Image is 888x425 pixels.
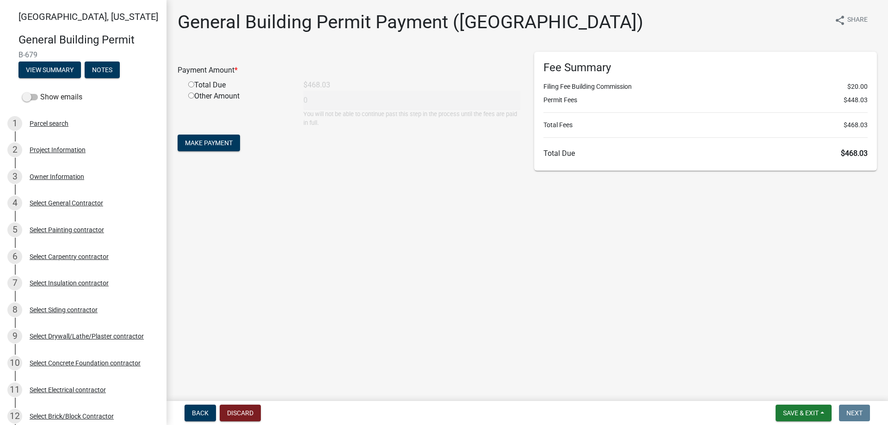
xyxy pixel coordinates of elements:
div: 5 [7,222,22,237]
span: $468.03 [844,120,868,130]
div: Parcel search [30,120,68,127]
h6: Total Due [543,149,868,158]
span: $468.03 [841,149,868,158]
span: Save & Exit [783,409,819,417]
li: Permit Fees [543,95,868,105]
button: Make Payment [178,135,240,151]
div: 10 [7,356,22,370]
button: Notes [85,62,120,78]
wm-modal-confirm: Notes [85,67,120,74]
span: [GEOGRAPHIC_DATA], [US_STATE] [18,11,158,22]
h4: General Building Permit [18,33,159,47]
div: 2 [7,142,22,157]
button: Next [839,405,870,421]
button: Save & Exit [776,405,832,421]
button: Back [185,405,216,421]
label: Show emails [22,92,82,103]
div: Select Painting contractor [30,227,104,233]
div: Other Amount [181,91,296,127]
h1: General Building Permit Payment ([GEOGRAPHIC_DATA]) [178,11,643,33]
div: Select Concrete Foundation contractor [30,360,141,366]
button: shareShare [827,11,875,29]
span: Make Payment [185,139,233,147]
span: Next [846,409,863,417]
li: Total Fees [543,120,868,130]
button: View Summary [18,62,81,78]
span: Share [847,15,868,26]
div: Total Due [181,80,296,91]
span: $20.00 [847,82,868,92]
div: Owner Information [30,173,84,180]
div: 4 [7,196,22,210]
div: Select Drywall/Lathe/Plaster contractor [30,333,144,339]
div: 11 [7,382,22,397]
li: Filing Fee Building Commission [543,82,868,92]
div: Select Brick/Block Contractor [30,413,114,419]
div: 9 [7,329,22,344]
span: B-679 [18,50,148,59]
div: Select General Contractor [30,200,103,206]
div: 3 [7,169,22,184]
span: Back [192,409,209,417]
div: Project Information [30,147,86,153]
div: 1 [7,116,22,131]
div: Select Carpentry contractor [30,253,109,260]
div: 12 [7,409,22,424]
div: 7 [7,276,22,290]
i: share [834,15,845,26]
div: 8 [7,302,22,317]
wm-modal-confirm: Summary [18,67,81,74]
div: Payment Amount [171,65,527,76]
button: Discard [220,405,261,421]
h6: Fee Summary [543,61,868,74]
div: 6 [7,249,22,264]
div: Select Electrical contractor [30,387,106,393]
div: Select Siding contractor [30,307,98,313]
div: Select Insulation contractor [30,280,109,286]
span: $448.03 [844,95,868,105]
